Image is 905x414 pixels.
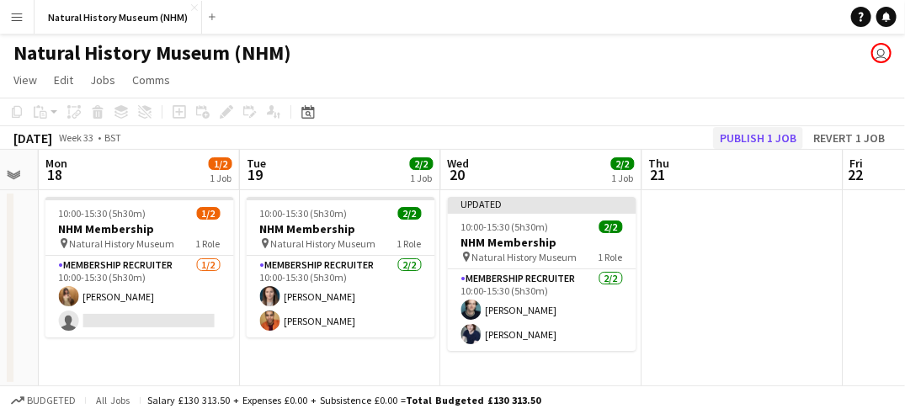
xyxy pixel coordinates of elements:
[445,165,470,184] span: 20
[43,165,67,184] span: 18
[850,156,864,171] span: Fri
[611,157,635,170] span: 2/2
[247,197,435,337] app-job-card: 10:00-15:30 (5h30m)2/2NHM Membership Natural History Museum1 RoleMembership Recruiter2/210:00-15:...
[599,251,623,263] span: 1 Role
[197,207,221,220] span: 1/2
[132,72,170,88] span: Comms
[90,72,115,88] span: Jobs
[209,157,232,170] span: 1/2
[54,72,73,88] span: Edit
[411,172,433,184] div: 1 Job
[448,269,636,351] app-card-role: Membership Recruiter2/210:00-15:30 (5h30m)[PERSON_NAME][PERSON_NAME]
[647,165,670,184] span: 21
[649,156,670,171] span: Thu
[45,221,234,236] h3: NHM Membership
[7,69,44,91] a: View
[398,207,422,220] span: 2/2
[93,394,133,406] span: All jobs
[8,391,78,410] button: Budgeted
[27,395,76,406] span: Budgeted
[83,69,122,91] a: Jobs
[45,197,234,337] app-job-card: 10:00-15:30 (5h30m)1/2NHM Membership Natural History Museum1 RoleMembership Recruiter1/210:00-15:...
[271,237,376,250] span: Natural History Museum
[397,237,422,250] span: 1 Role
[871,43,892,63] app-user-avatar: Claudia Lewis
[210,172,232,184] div: 1 Job
[260,207,348,220] span: 10:00-15:30 (5h30m)
[45,256,234,337] app-card-role: Membership Recruiter1/210:00-15:30 (5h30m)[PERSON_NAME]
[599,220,623,233] span: 2/2
[448,197,636,210] div: Updated
[713,127,803,149] button: Publish 1 job
[448,156,470,171] span: Wed
[147,394,540,406] div: Salary £130 313.50 + Expenses £0.00 + Subsistence £0.00 =
[247,221,435,236] h3: NHM Membership
[410,157,434,170] span: 2/2
[244,165,266,184] span: 19
[247,156,266,171] span: Tue
[125,69,177,91] a: Comms
[247,256,435,337] app-card-role: Membership Recruiter2/210:00-15:30 (5h30m)[PERSON_NAME][PERSON_NAME]
[70,237,175,250] span: Natural History Museum
[13,40,291,66] h1: Natural History Museum (NHM)
[59,207,146,220] span: 10:00-15:30 (5h30m)
[406,394,540,406] span: Total Budgeted £130 313.50
[47,69,80,91] a: Edit
[104,131,121,144] div: BST
[461,220,549,233] span: 10:00-15:30 (5h30m)
[45,156,67,171] span: Mon
[472,251,578,263] span: Natural History Museum
[13,72,37,88] span: View
[13,130,52,146] div: [DATE]
[848,165,864,184] span: 22
[448,235,636,250] h3: NHM Membership
[56,131,98,144] span: Week 33
[612,172,634,184] div: 1 Job
[448,197,636,351] app-job-card: Updated10:00-15:30 (5h30m)2/2NHM Membership Natural History Museum1 RoleMembership Recruiter2/210...
[35,1,202,34] button: Natural History Museum (NHM)
[196,237,221,250] span: 1 Role
[807,127,892,149] button: Revert 1 job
